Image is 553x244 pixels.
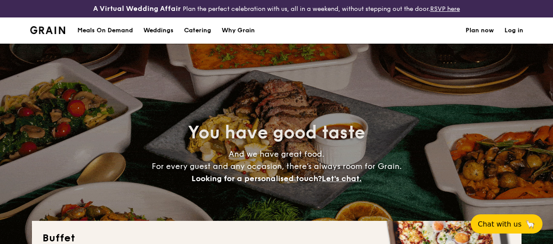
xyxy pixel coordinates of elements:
[191,174,322,183] span: Looking for a personalised touch?
[188,122,365,143] span: You have good taste
[466,17,494,44] a: Plan now
[72,17,138,44] a: Meals On Demand
[30,26,66,34] img: Grain
[179,17,216,44] a: Catering
[138,17,179,44] a: Weddings
[184,17,211,44] h1: Catering
[322,174,362,183] span: Let's chat.
[30,26,66,34] a: Logotype
[504,17,523,44] a: Log in
[92,3,461,14] div: Plan the perfect celebration with us, all in a weekend, without stepping out the door.
[430,5,460,13] a: RSVP here
[471,214,543,234] button: Chat with us🦙
[143,17,174,44] div: Weddings
[222,17,255,44] div: Why Grain
[152,149,402,183] span: And we have great food. For every guest and any occasion, there’s always room for Grain.
[77,17,133,44] div: Meals On Demand
[216,17,260,44] a: Why Grain
[525,219,536,229] span: 🦙
[478,220,522,228] span: Chat with us
[93,3,181,14] h4: A Virtual Wedding Affair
